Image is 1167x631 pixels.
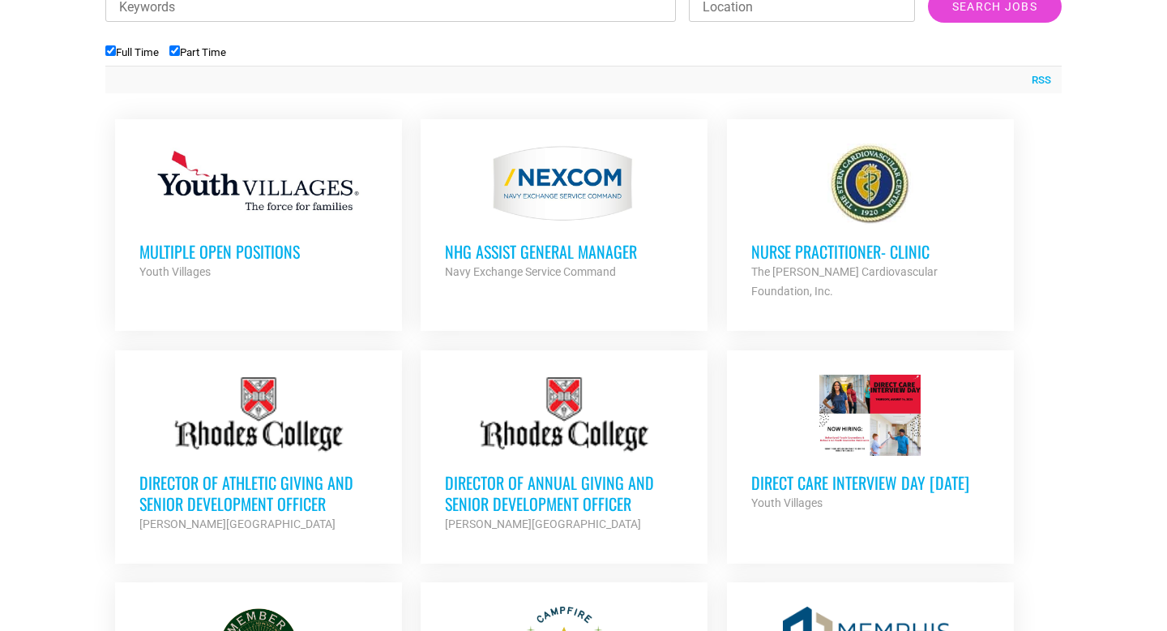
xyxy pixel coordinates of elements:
input: Full Time [105,45,116,56]
strong: [PERSON_NAME][GEOGRAPHIC_DATA] [445,517,641,530]
h3: Director of Athletic Giving and Senior Development Officer [139,472,378,514]
a: RSS [1024,72,1051,88]
a: Direct Care Interview Day [DATE] Youth Villages [727,350,1014,537]
a: Multiple Open Positions Youth Villages [115,119,402,306]
a: Nurse Practitioner- Clinic The [PERSON_NAME] Cardiovascular Foundation, Inc. [727,119,1014,325]
strong: Youth Villages [139,265,211,278]
h3: Multiple Open Positions [139,241,378,262]
a: Director of Annual Giving and Senior Development Officer [PERSON_NAME][GEOGRAPHIC_DATA] [421,350,707,558]
input: Part Time [169,45,180,56]
strong: The [PERSON_NAME] Cardiovascular Foundation, Inc. [751,265,938,298]
h3: Direct Care Interview Day [DATE] [751,472,990,493]
strong: [PERSON_NAME][GEOGRAPHIC_DATA] [139,517,336,530]
strong: Navy Exchange Service Command [445,265,616,278]
a: NHG ASSIST GENERAL MANAGER Navy Exchange Service Command [421,119,707,306]
h3: Nurse Practitioner- Clinic [751,241,990,262]
label: Full Time [105,46,159,58]
strong: Youth Villages [751,496,823,509]
h3: NHG ASSIST GENERAL MANAGER [445,241,683,262]
h3: Director of Annual Giving and Senior Development Officer [445,472,683,514]
label: Part Time [169,46,226,58]
a: Director of Athletic Giving and Senior Development Officer [PERSON_NAME][GEOGRAPHIC_DATA] [115,350,402,558]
